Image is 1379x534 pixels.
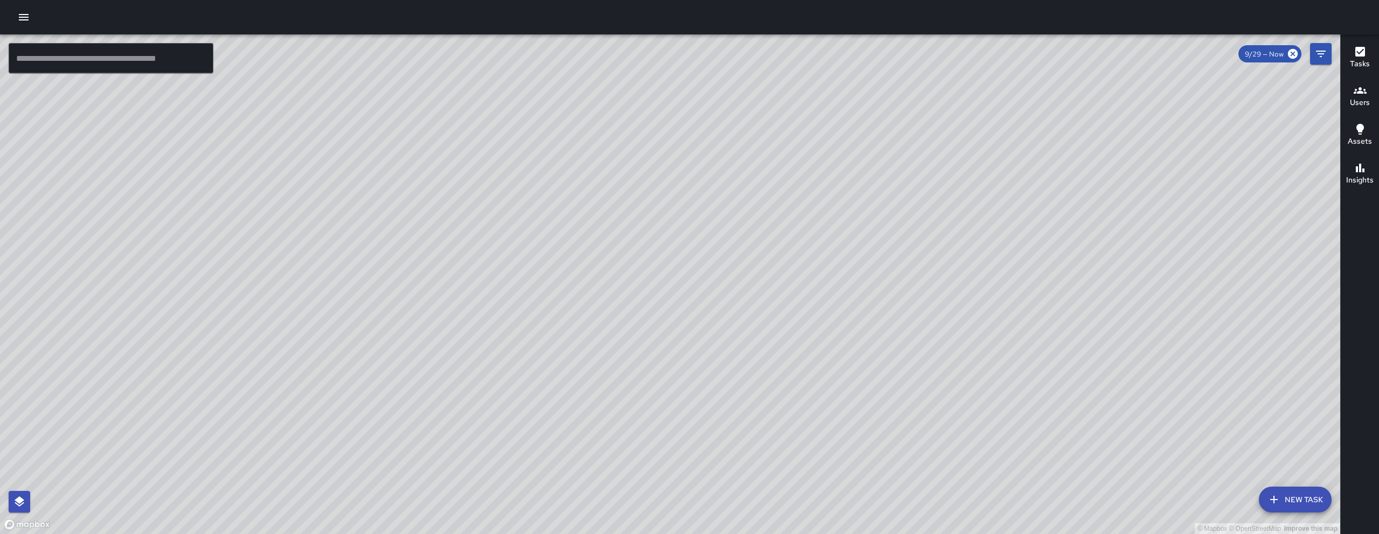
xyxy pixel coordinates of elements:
[1310,43,1332,65] button: Filters
[1348,136,1372,147] h6: Assets
[1341,116,1379,155] button: Assets
[1341,155,1379,194] button: Insights
[1238,45,1301,62] div: 9/29 — Now
[1259,487,1332,512] button: New Task
[1238,50,1290,59] span: 9/29 — Now
[1346,174,1374,186] h6: Insights
[1341,78,1379,116] button: Users
[1341,39,1379,78] button: Tasks
[1350,97,1370,109] h6: Users
[1350,58,1370,70] h6: Tasks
